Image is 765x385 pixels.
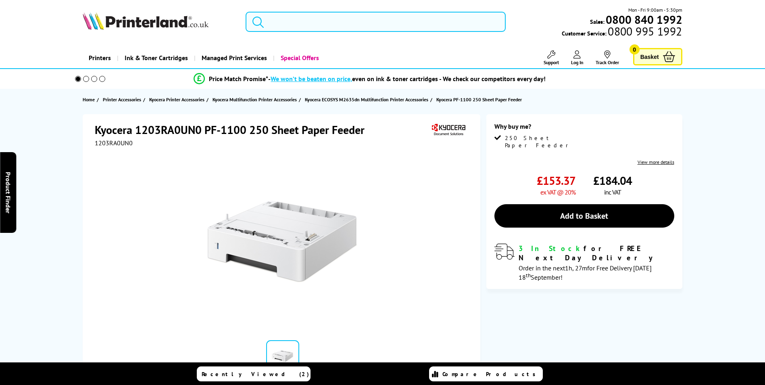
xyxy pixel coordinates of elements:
[519,244,674,262] div: for FREE Next Day Delivery
[604,16,682,23] a: 0800 840 1992
[83,12,208,30] img: Printerland Logo
[604,188,621,196] span: inc VAT
[436,95,524,104] a: Kyocera PF-1100 250 Sheet Paper Feeder
[64,72,676,86] li: modal_Promise
[562,27,682,37] span: Customer Service:
[103,95,141,104] span: Printer Accessories
[103,95,143,104] a: Printer Accessories
[273,48,325,68] a: Special Offers
[442,370,540,378] span: Compare Products
[494,204,674,228] a: Add to Basket
[213,95,299,104] a: Kyocera Multifunction Printer Accessories
[593,173,632,188] span: £184.04
[125,48,188,68] span: Ink & Toner Cartridges
[305,95,430,104] a: Kyocera ECOSYS M2635dn Multifunction Printer Accessories
[571,59,584,65] span: Log In
[544,59,559,65] span: Support
[519,264,652,281] span: Order in the next for Free Delivery [DATE] 18 September!
[149,95,204,104] span: Kyocera Printer Accessories
[197,366,311,381] a: Recently Viewed (2)
[202,370,309,378] span: Recently Viewed (2)
[305,95,428,104] span: Kyocera ECOSYS M2635dn Multifunction Printer Accessories
[494,122,674,134] div: Why buy me?
[607,27,682,35] span: 0800 995 1992
[149,95,206,104] a: Kyocera Printer Accessories
[638,159,674,165] a: View more details
[628,6,682,14] span: Mon - Fri 9:00am - 5:30pm
[494,244,674,281] div: modal_delivery
[630,44,640,54] span: 0
[4,172,12,213] span: Product Finder
[429,366,543,381] a: Compare Products
[633,48,682,65] a: Basket 0
[590,18,604,25] span: Sales:
[117,48,194,68] a: Ink & Toner Cartridges
[565,264,587,272] span: 1h, 27m
[83,48,117,68] a: Printers
[204,163,362,321] img: Kyocera 1203RA0UN0 PF-1100 250 Sheet Paper Feeder
[83,95,95,104] span: Home
[436,95,522,104] span: Kyocera PF-1100 250 Sheet Paper Feeder
[209,75,268,83] span: Price Match Promise*
[430,122,467,137] img: Kyocera
[83,95,97,104] a: Home
[537,173,575,188] span: £153.37
[271,75,352,83] span: We won’t be beaten on price,
[519,244,584,253] span: 3 In Stock
[544,50,559,65] a: Support
[571,50,584,65] a: Log In
[95,122,373,137] h1: Kyocera 1203RA0UN0 PF-1100 250 Sheet Paper Feeder
[526,272,531,279] sup: th
[213,95,297,104] span: Kyocera Multifunction Printer Accessories
[540,188,575,196] span: ex VAT @ 20%
[606,12,682,27] b: 0800 840 1992
[95,139,133,147] span: 1203RA0UN0
[640,51,659,62] span: Basket
[83,12,236,31] a: Printerland Logo
[505,134,582,149] span: 250 Sheet Paper Feeder
[268,75,546,83] div: - even on ink & toner cartridges - We check our competitors every day!
[194,48,273,68] a: Managed Print Services
[596,50,619,65] a: Track Order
